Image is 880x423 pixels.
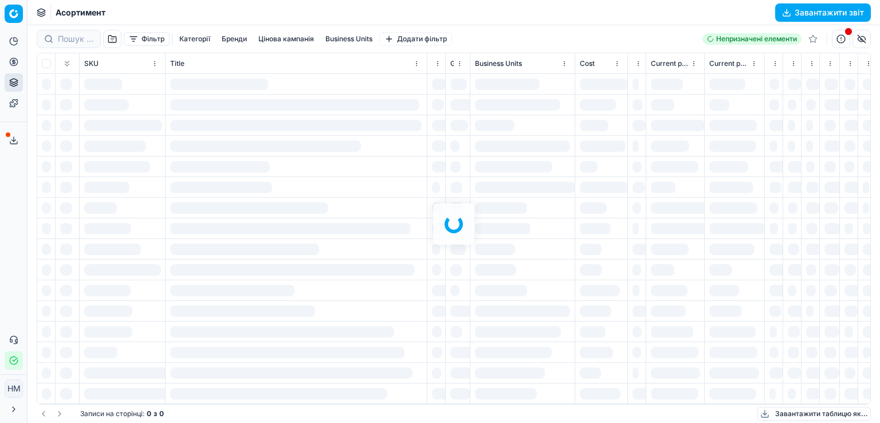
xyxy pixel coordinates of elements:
button: Завантажити звіт [775,3,871,22]
span: Асортимент [56,7,105,18]
nav: хлібні крихти [56,7,105,18]
font: НМ [7,383,21,393]
button: НМ [5,379,23,398]
font: Завантажити звіт [795,7,864,17]
font: Асортимент [56,7,105,17]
